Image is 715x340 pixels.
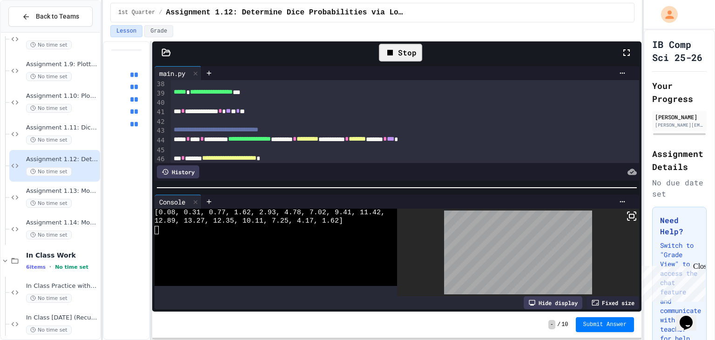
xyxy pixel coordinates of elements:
[157,165,199,178] div: History
[155,209,385,217] span: [0.08, 0.31, 0.77, 1.62, 2.93, 4.78, 7.02, 9.41, 11.42,
[155,217,343,225] span: 12.89, 13.27, 12.35, 10.11, 7.25, 4.17, 1.62]
[26,264,46,270] span: 6 items
[26,104,72,113] span: No time set
[26,41,72,49] span: No time set
[26,231,72,239] span: No time set
[524,296,582,309] div: Hide display
[155,98,166,108] div: 40
[26,187,98,195] span: Assignment 1.13: More Work with IP Address Data
[26,167,72,176] span: No time set
[587,296,639,309] div: Fixed size
[26,124,98,132] span: Assignment 1.11: Dice Probabilities via Monte Carlo Methods
[638,262,706,302] iframe: chat widget
[166,7,404,18] span: Assignment 1.12: Determine Dice Probabilities via Loops
[26,156,98,163] span: Assignment 1.12: Determine Dice Probabilities via Loops
[155,155,166,164] div: 46
[557,321,560,328] span: /
[155,66,202,80] div: main.py
[155,117,166,127] div: 42
[155,197,190,207] div: Console
[561,321,568,328] span: 10
[155,108,166,117] div: 41
[652,177,707,199] div: No due date set
[26,326,72,334] span: No time set
[652,79,707,105] h2: Your Progress
[144,25,173,37] button: Grade
[548,320,555,329] span: -
[155,195,202,209] div: Console
[155,68,190,78] div: main.py
[26,61,98,68] span: Assignment 1.9: Plotting Random Points
[159,9,162,16] span: /
[26,282,98,290] span: In Class Practice with Lists, [DATE]
[49,263,51,271] span: •
[583,321,627,328] span: Submit Answer
[652,147,707,173] h2: Assignment Details
[576,317,634,332] button: Submit Answer
[655,113,704,121] div: [PERSON_NAME]
[676,303,706,331] iframe: chat widget
[155,146,166,155] div: 45
[652,38,707,64] h1: IB Comp Sci 25-26
[26,294,72,303] span: No time set
[155,126,166,136] div: 43
[155,136,166,146] div: 44
[8,7,93,27] button: Back to Teams
[36,12,79,21] span: Back to Teams
[55,264,88,270] span: No time set
[26,251,98,259] span: In Class Work
[155,80,166,89] div: 38
[118,9,155,16] span: 1st Quarter
[26,314,98,322] span: In Class [DATE] (Recursion)
[26,199,72,208] span: No time set
[110,25,142,37] button: Lesson
[155,89,166,99] div: 39
[4,4,64,59] div: Chat with us now!Close
[26,219,98,227] span: Assignment 1.14: More Work with IP Address Data, Part 2
[655,122,704,129] div: [PERSON_NAME][EMAIL_ADDRESS][DOMAIN_NAME]
[26,136,72,144] span: No time set
[379,44,422,61] div: Stop
[651,4,680,25] div: My Account
[26,72,72,81] span: No time set
[26,92,98,100] span: Assignment 1.10: Plotting with Python
[660,215,699,237] h3: Need Help?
